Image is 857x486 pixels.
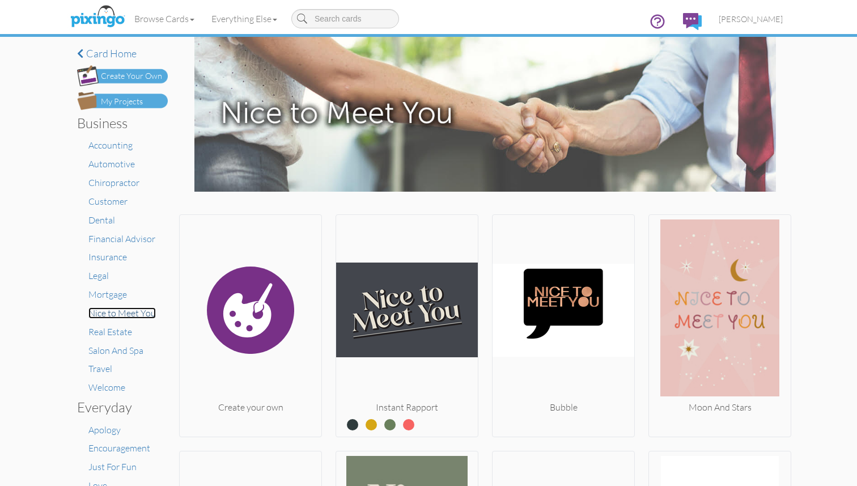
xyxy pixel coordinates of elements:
[67,3,128,31] img: pixingo logo
[88,177,139,188] a: Chiropractor
[719,14,783,24] span: [PERSON_NAME]
[77,48,168,60] a: Card home
[77,400,159,415] h3: Everyday
[336,401,478,414] div: Instant Rapport
[88,461,137,472] a: Just For Fun
[710,5,791,33] a: [PERSON_NAME]
[126,5,203,33] a: Browse Cards
[493,219,634,401] img: 20190519-053422-a5473d950488-250.jpg
[194,37,776,192] img: nice-to-meet-you.jpg
[88,158,135,170] a: Automotive
[88,251,127,263] a: Insurance
[88,214,115,226] a: Dental
[77,116,159,130] h3: Business
[77,92,168,110] img: my-projects-button.png
[101,96,143,108] div: My Projects
[88,345,143,356] a: Salon And Spa
[88,270,109,281] a: Legal
[88,196,128,207] a: Customer
[77,65,168,86] img: create-own-button.png
[88,442,150,454] a: Encouragement
[88,289,127,300] a: Mortgage
[683,13,702,30] img: comments.svg
[649,401,791,414] div: Moon And Stars
[88,326,132,337] a: Real Estate
[88,307,156,319] a: Nice to Meet You
[291,9,399,28] input: Search cards
[101,70,162,82] div: Create Your Own
[88,382,125,393] a: Welcome
[88,233,155,244] a: Financial Advisor
[88,424,121,436] a: Apology
[336,219,478,401] img: 20250527-043656-4a68221cc664-250.jpg
[493,401,634,414] div: Bubble
[180,401,321,414] div: Create your own
[203,5,286,33] a: Everything Else
[88,363,112,374] a: Travel
[180,219,321,401] img: create.svg
[88,140,133,151] a: Accounting
[649,219,791,401] img: 20201015-182829-51e4a9639e9b-250.jpg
